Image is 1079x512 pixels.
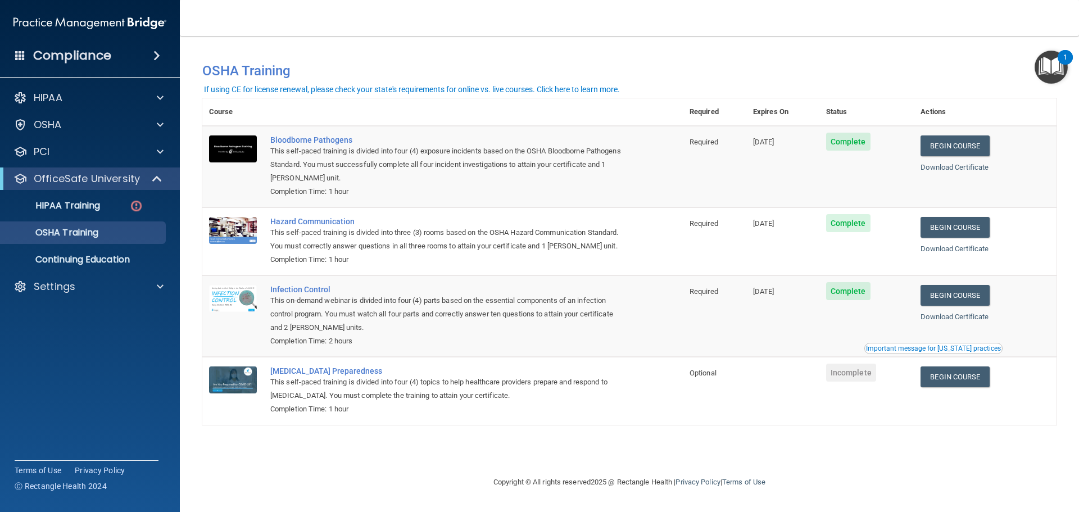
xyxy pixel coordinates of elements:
a: Begin Course [921,135,989,156]
p: HIPAA Training [7,200,100,211]
a: HIPAA [13,91,164,105]
h4: Compliance [33,48,111,64]
a: [MEDICAL_DATA] Preparedness [270,366,627,375]
span: Optional [690,369,717,377]
span: Required [690,138,718,146]
div: Completion Time: 1 hour [270,185,627,198]
a: Infection Control [270,285,627,294]
a: Privacy Policy [75,465,125,476]
a: Download Certificate [921,312,989,321]
button: Open Resource Center, 1 new notification [1035,51,1068,84]
span: Ⓒ Rectangle Health 2024 [15,481,107,492]
th: Status [819,98,914,126]
a: Bloodborne Pathogens [270,135,627,144]
th: Course [202,98,264,126]
th: Expires On [746,98,819,126]
img: danger-circle.6113f641.png [129,199,143,213]
a: Download Certificate [921,163,989,171]
p: Settings [34,280,75,293]
div: This self-paced training is divided into four (4) exposure incidents based on the OSHA Bloodborne... [270,144,627,185]
a: PCI [13,145,164,158]
div: This self-paced training is divided into four (4) topics to help healthcare providers prepare and... [270,375,627,402]
p: OSHA [34,118,62,132]
div: If using CE for license renewal, please check your state's requirements for online vs. live cours... [204,85,620,93]
p: Continuing Education [7,254,161,265]
img: PMB logo [13,12,166,34]
span: Complete [826,214,871,232]
div: Completion Time: 2 hours [270,334,627,348]
a: Hazard Communication [270,217,627,226]
div: Important message for [US_STATE] practices [866,345,1001,352]
div: Completion Time: 1 hour [270,402,627,416]
div: 1 [1063,57,1067,72]
a: OSHA [13,118,164,132]
a: Settings [13,280,164,293]
button: If using CE for license renewal, please check your state's requirements for online vs. live cours... [202,84,622,95]
span: [DATE] [753,219,774,228]
a: Begin Course [921,366,989,387]
a: Download Certificate [921,244,989,253]
th: Required [683,98,746,126]
span: Complete [826,282,871,300]
span: [DATE] [753,138,774,146]
div: Copyright © All rights reserved 2025 @ Rectangle Health | | [424,464,835,500]
a: Terms of Use [722,478,765,486]
a: OfficeSafe University [13,172,163,185]
span: Required [690,287,718,296]
p: OSHA Training [7,227,98,238]
div: Completion Time: 1 hour [270,253,627,266]
a: Privacy Policy [675,478,720,486]
a: Terms of Use [15,465,61,476]
p: PCI [34,145,49,158]
div: This on-demand webinar is divided into four (4) parts based on the essential components of an inf... [270,294,627,334]
span: Incomplete [826,364,876,382]
span: Required [690,219,718,228]
span: [DATE] [753,287,774,296]
h4: OSHA Training [202,63,1057,79]
th: Actions [914,98,1057,126]
p: OfficeSafe University [34,172,140,185]
a: Begin Course [921,285,989,306]
a: Begin Course [921,217,989,238]
div: This self-paced training is divided into three (3) rooms based on the OSHA Hazard Communication S... [270,226,627,253]
iframe: Drift Widget Chat Controller [885,432,1066,477]
span: Complete [826,133,871,151]
button: Read this if you are a dental practitioner in the state of CA [864,343,1003,354]
p: HIPAA [34,91,62,105]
